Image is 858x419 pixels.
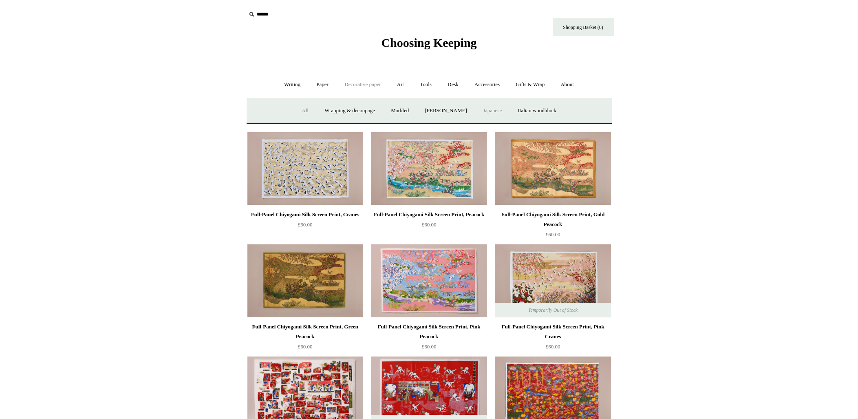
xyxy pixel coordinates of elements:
a: Tools [412,74,439,95]
a: Wrapping & decoupage [317,100,382,122]
span: £60.00 [298,222,313,228]
a: Japanese [476,100,509,122]
a: Full-Panel Chiyogami Silk Screen Print, Gold Peacock Full-Panel Chiyogami Silk Screen Print, Gold... [495,132,611,205]
a: Full-Panel Chiyogami Silk Screen Print, Green Peacock £60.00 [247,322,363,355]
img: Full-Panel Chiyogami Silk Screen Print, Pink Peacock [371,244,487,317]
a: Accessories [467,74,507,95]
img: Full-Panel Chiyogami Silk Screen Print, Gold Peacock [495,132,611,205]
a: Paper [309,74,336,95]
a: Gifts & Wrap [508,74,552,95]
span: £60.00 [298,344,313,350]
a: Desk [440,74,466,95]
a: Full-Panel Chiyogami Silk Screen Print, Pink Cranes £60.00 [495,322,611,355]
a: Full-Panel Chiyogami Silk Screen Print, Cranes Full-Panel Chiyogami Silk Screen Print, Cranes [247,132,363,205]
a: About [553,74,581,95]
div: Full-Panel Chiyogami Silk Screen Print, Pink Cranes [497,322,609,341]
span: £60.00 [546,231,560,237]
a: [PERSON_NAME] [417,100,474,122]
a: Decorative paper [337,74,388,95]
a: Writing [277,74,308,95]
a: Marbled [384,100,416,122]
a: Full-Panel Chiyogami Silk Screen Print, Pink Peacock £60.00 [371,322,487,355]
div: Full-Panel Chiyogami Silk Screen Print, Pink Peacock [373,322,485,341]
a: Italian woodblock [510,100,563,122]
img: Full-Panel Chiyogami Silk Screen Print, Peacock [371,132,487,205]
span: Temporarily Out of Stock [520,303,586,317]
div: Full-Panel Chiyogami Silk Screen Print, Peacock [373,210,485,219]
div: Full-Panel Chiyogami Silk Screen Print, Gold Peacock [497,210,609,229]
a: Full-Panel Chiyogami Silk Screen Print, Pink Cranes Full-Panel Chiyogami Silk Screen Print, Pink ... [495,244,611,317]
a: Full-Panel Chiyogami Silk Screen Print, Peacock £60.00 [371,210,487,243]
span: £60.00 [422,222,437,228]
a: Full-Panel Chiyogami Silk Screen Print, Cranes £60.00 [247,210,363,243]
a: Full-Panel Chiyogami Silk Screen Print, Pink Peacock Full-Panel Chiyogami Silk Screen Print, Pink... [371,244,487,317]
img: Full-Panel Chiyogami Silk Screen Print, Green Peacock [247,244,363,317]
a: Full-Panel Chiyogami Silk Screen Print, Peacock Full-Panel Chiyogami Silk Screen Print, Peacock [371,132,487,205]
span: £60.00 [422,344,437,350]
a: Shopping Basket (0) [553,18,614,36]
a: All [294,100,316,122]
span: £60.00 [546,344,560,350]
a: Full-Panel Chiyogami Silk Screen Print, Green Peacock Full-Panel Chiyogami Silk Screen Print, Gre... [247,244,363,317]
span: Choosing Keeping [381,36,476,49]
a: Choosing Keeping [381,42,476,48]
a: Art [390,74,411,95]
div: Full-Panel Chiyogami Silk Screen Print, Cranes [249,210,361,219]
a: Full-Panel Chiyogami Silk Screen Print, Gold Peacock £60.00 [495,210,611,243]
img: Full-Panel Chiyogami Silk Screen Print, Pink Cranes [495,244,611,317]
div: Full-Panel Chiyogami Silk Screen Print, Green Peacock [249,322,361,341]
img: Full-Panel Chiyogami Silk Screen Print, Cranes [247,132,363,205]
